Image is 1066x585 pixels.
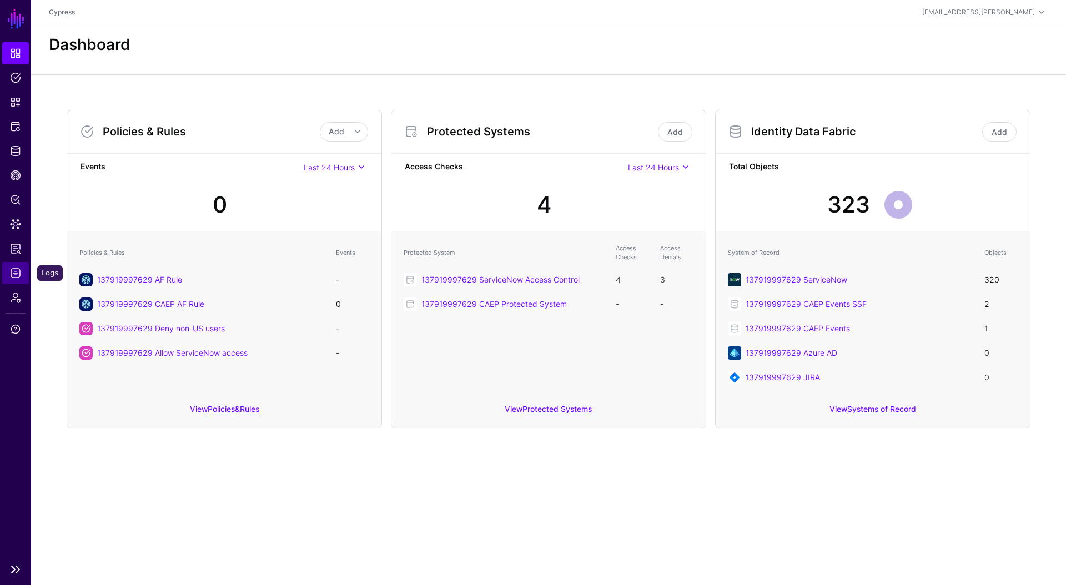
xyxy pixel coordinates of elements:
[330,292,375,316] td: 0
[537,188,551,221] div: 4
[10,145,21,157] span: Identity Data Fabric
[49,36,130,54] h2: Dashboard
[746,275,847,284] a: 137919997629 ServiceNow
[982,122,1017,142] a: Add
[979,316,1023,341] td: 1
[751,125,980,138] h3: Identity Data Fabric
[728,371,741,384] img: svg+xml;base64,PHN2ZyB3aWR0aD0iNjQiIGhlaWdodD0iNjQiIHZpZXdCb3g9IjAgMCA2NCA2NCIgZmlsbD0ibm9uZSIgeG...
[658,122,692,142] a: Add
[746,372,820,382] a: 137919997629 JIRA
[2,262,29,284] a: Logs
[2,67,29,89] a: Policies
[67,396,381,428] div: View &
[10,121,21,132] span: Protected Systems
[2,140,29,162] a: Identity Data Fabric
[213,188,227,221] div: 0
[10,219,21,230] span: Data Lens
[10,72,21,83] span: Policies
[97,275,182,284] a: 137919997629 AF Rule
[2,213,29,235] a: Data Lens
[2,115,29,138] a: Protected Systems
[74,238,330,268] th: Policies & Rules
[427,125,656,138] h3: Protected Systems
[610,238,655,268] th: Access Checks
[979,268,1023,292] td: 320
[405,160,628,174] strong: Access Checks
[329,127,344,136] span: Add
[746,348,837,357] a: 137919997629 Azure AD
[10,97,21,108] span: Snippets
[330,341,375,365] td: -
[2,286,29,309] a: Admin
[330,268,375,292] td: -
[628,163,679,172] span: Last 24 Hours
[847,404,916,413] a: Systems of Record
[10,194,21,205] span: Policy Lens
[610,268,655,292] td: 4
[722,238,979,268] th: System of Record
[610,292,655,316] td: -
[7,7,26,31] a: SGNL
[330,316,375,341] td: -
[398,238,610,268] th: Protected System
[2,164,29,186] a: CAEP Hub
[103,125,320,138] h3: Policies & Rules
[728,273,741,286] img: svg+xml;base64,PHN2ZyB3aWR0aD0iNjQiIGhlaWdodD0iNjQiIHZpZXdCb3g9IjAgMCA2NCA2NCIgZmlsbD0ibm9uZSIgeG...
[655,292,699,316] td: -
[10,170,21,181] span: CAEP Hub
[240,404,259,413] a: Rules
[979,292,1023,316] td: 2
[922,7,1035,17] div: [EMAIL_ADDRESS][PERSON_NAME]
[10,324,21,335] span: Support
[655,268,699,292] td: 3
[746,324,850,333] a: 137919997629 CAEP Events
[37,265,63,281] div: Logs
[97,299,204,309] a: 137919997629 CAEP AF Rule
[827,188,870,221] div: 323
[979,238,1023,268] th: Objects
[10,48,21,59] span: Dashboard
[728,346,741,360] img: svg+xml;base64,PHN2ZyB3aWR0aD0iNjQiIGhlaWdodD0iNjQiIHZpZXdCb3g9IjAgMCA2NCA2NCIgZmlsbD0ibm9uZSIgeG...
[97,348,248,357] a: 137919997629 Allow ServiceNow access
[746,299,867,309] a: 137919997629 CAEP Events SSF
[716,396,1030,428] div: View
[729,160,1017,174] strong: Total Objects
[49,8,75,16] a: Cypress
[421,275,580,284] a: 137919997629 ServiceNow Access Control
[421,299,567,309] a: 137919997629 CAEP Protected System
[10,292,21,303] span: Admin
[81,160,304,174] strong: Events
[10,268,21,279] span: Logs
[2,42,29,64] a: Dashboard
[655,238,699,268] th: Access Denials
[979,365,1023,390] td: 0
[2,91,29,113] a: Snippets
[10,243,21,254] span: Reports
[97,324,225,333] a: 137919997629 Deny non-US users
[304,163,355,172] span: Last 24 Hours
[2,238,29,260] a: Reports
[330,238,375,268] th: Events
[522,404,592,413] a: Protected Systems
[2,189,29,211] a: Policy Lens
[979,341,1023,365] td: 0
[208,404,235,413] a: Policies
[391,396,706,428] div: View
